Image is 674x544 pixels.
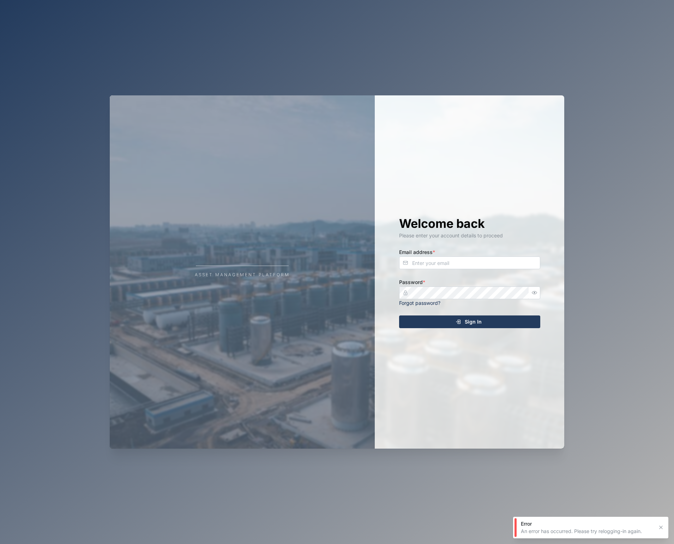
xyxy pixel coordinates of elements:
[195,272,290,278] div: Asset Management Platform
[399,300,440,306] a: Forgot password?
[399,315,540,328] button: Sign In
[521,520,654,527] div: Error
[399,216,540,231] h1: Welcome back
[521,528,654,535] div: An error has occurred. Please try relogging-in again.
[399,278,425,286] label: Password
[399,232,540,240] div: Please enter your account details to proceed
[465,316,482,328] span: Sign In
[399,256,540,269] input: Enter your email
[399,248,435,256] label: Email address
